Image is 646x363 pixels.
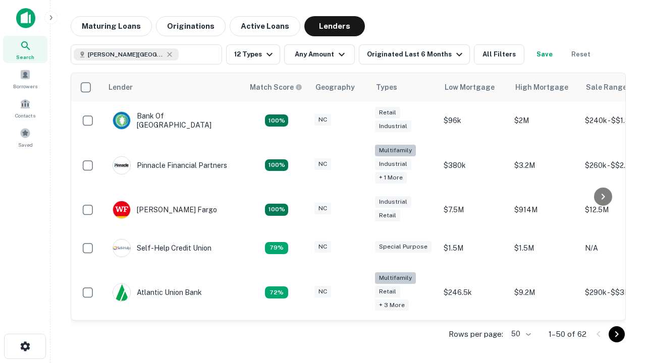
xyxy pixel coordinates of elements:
td: $96k [439,101,509,140]
div: Matching Properties: 25, hasApolloMatch: undefined [265,159,288,171]
div: Special Purpose [375,241,432,253]
div: Sale Range [586,81,627,93]
td: $9.2M [509,267,580,318]
div: NC [314,286,331,297]
div: High Mortgage [515,81,568,93]
iframe: Chat Widget [596,250,646,298]
div: Retail [375,210,400,221]
div: NC [314,203,331,214]
button: Save your search to get updates of matches that match your search criteria. [528,44,561,65]
button: Originated Last 6 Months [359,44,470,65]
td: $200k [439,318,509,356]
button: Originations [156,16,226,36]
span: [PERSON_NAME][GEOGRAPHIC_DATA], [GEOGRAPHIC_DATA] [88,50,164,59]
div: Types [376,81,397,93]
div: Retail [375,107,400,118]
td: $380k [439,140,509,191]
div: Pinnacle Financial Partners [113,156,227,174]
div: + 1 more [375,172,407,184]
a: Saved [3,124,47,151]
th: Capitalize uses an advanced AI algorithm to match your search with the best lender. The match sco... [244,73,309,101]
button: Go to next page [609,326,625,342]
div: Matching Properties: 14, hasApolloMatch: undefined [265,114,288,127]
img: picture [113,112,130,129]
div: Matching Properties: 15, hasApolloMatch: undefined [265,204,288,216]
p: 1–50 of 62 [549,328,586,340]
span: Borrowers [13,82,37,90]
div: Retail [375,286,400,297]
p: Rows per page: [449,328,503,340]
button: Active Loans [230,16,300,36]
a: Search [3,36,47,63]
img: picture [113,239,130,257]
a: Contacts [3,94,47,122]
div: NC [314,241,331,253]
td: $914M [509,191,580,229]
td: $1.5M [439,229,509,267]
span: Saved [18,141,33,149]
div: Multifamily [375,145,416,156]
button: Any Amount [284,44,355,65]
div: Self-help Credit Union [113,239,211,257]
div: Multifamily [375,272,416,284]
div: Capitalize uses an advanced AI algorithm to match your search with the best lender. The match sco... [250,82,302,93]
div: [PERSON_NAME] Fargo [113,201,217,219]
th: Low Mortgage [439,73,509,101]
th: Types [370,73,439,101]
div: Lender [109,81,133,93]
div: NC [314,114,331,126]
span: Contacts [15,111,35,119]
button: Maturing Loans [71,16,152,36]
td: $7.5M [439,191,509,229]
div: Atlantic Union Bank [113,283,202,301]
div: + 3 more [375,299,409,311]
div: Matching Properties: 10, hasApolloMatch: undefined [265,286,288,298]
img: picture [113,157,130,174]
div: Industrial [375,120,411,132]
button: 12 Types [226,44,280,65]
div: Matching Properties: 11, hasApolloMatch: undefined [265,242,288,254]
div: Geography [315,81,355,93]
span: Search [16,53,34,61]
button: All Filters [474,44,524,65]
td: $3.3M [509,318,580,356]
a: Borrowers [3,65,47,92]
th: Geography [309,73,370,101]
th: High Mortgage [509,73,580,101]
td: $3.2M [509,140,580,191]
td: $1.5M [509,229,580,267]
img: picture [113,201,130,218]
th: Lender [102,73,244,101]
button: Lenders [304,16,365,36]
div: 50 [507,327,532,341]
div: Industrial [375,158,411,170]
div: Originated Last 6 Months [367,48,465,60]
div: NC [314,158,331,170]
button: Reset [565,44,597,65]
div: Industrial [375,196,411,208]
img: capitalize-icon.png [16,8,35,28]
div: Bank Of [GEOGRAPHIC_DATA] [113,111,234,130]
td: $246.5k [439,267,509,318]
td: $2M [509,101,580,140]
h6: Match Score [250,82,300,93]
img: picture [113,284,130,301]
div: Low Mortgage [445,81,495,93]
